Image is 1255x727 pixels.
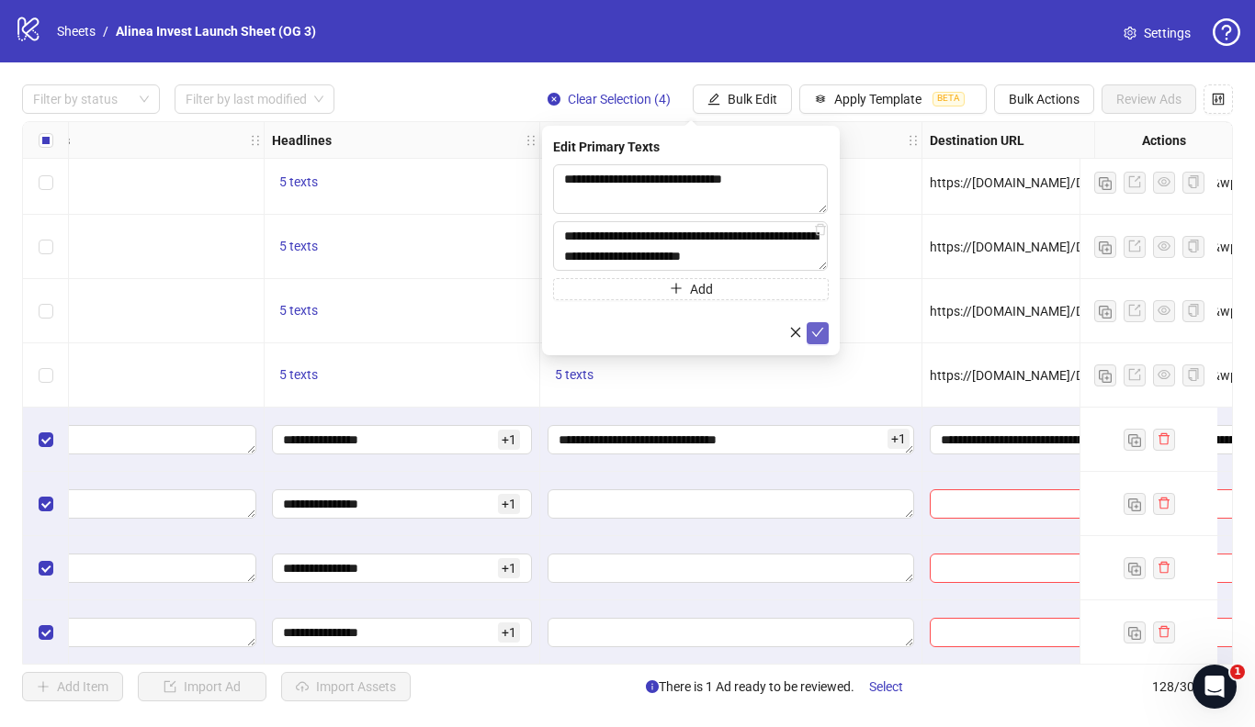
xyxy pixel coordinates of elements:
a: Settings [1109,18,1205,48]
span: close-circle [548,93,560,106]
span: Apply Template [834,92,921,106]
div: Resize Primary Texts column [917,122,921,158]
a: Alinea Invest Launch Sheet (OG 3) [112,21,320,41]
span: BETA [933,92,965,106]
strong: Actions [1142,130,1186,151]
span: holder [907,134,920,147]
button: Add Item [22,672,123,701]
span: close [789,326,802,339]
button: Apply TemplateBETA [799,84,987,114]
span: + 1 [888,429,910,449]
button: Import Assets [281,672,411,701]
span: + 1 [498,430,520,450]
button: Duplicate [1094,172,1116,194]
span: 5 texts [279,174,318,189]
div: Edit values [548,618,914,647]
div: Edit values [272,618,532,647]
button: Duplicate [1094,236,1116,258]
span: export [1128,368,1141,381]
div: Resize Headlines column [535,122,539,158]
div: Select row 126 [23,472,69,536]
span: edit [707,93,720,106]
span: export [1128,240,1141,252]
span: Settings [1144,23,1191,43]
div: Edit values [548,489,914,519]
button: 5 texts [272,364,325,386]
span: 5 texts [279,367,318,382]
span: Add [690,282,713,296]
span: 5 texts [279,303,318,318]
div: Select row 127 [23,536,69,600]
span: export [1128,175,1141,188]
div: Edit values [548,554,914,583]
div: Select all rows [23,122,69,159]
div: Edit values [272,554,532,583]
div: Select row 121 [23,151,69,215]
div: Select row 123 [23,279,69,343]
strong: Headlines [272,130,332,151]
div: Resize Descriptions column [259,122,264,158]
div: Select row 128 [23,600,69,665]
span: There is 1 Ad ready to be reviewed. [646,672,918,701]
button: Duplicate [1124,621,1146,643]
span: eye [1158,368,1170,381]
button: 5 texts [272,300,325,322]
span: Bulk Edit [728,92,777,106]
button: Duplicate [1124,557,1146,579]
button: Bulk Edit [693,84,792,114]
span: delete [814,223,827,236]
span: + 1 [498,558,520,578]
div: Edit values [548,425,914,454]
div: Edit values [272,489,532,519]
span: holder [262,134,275,147]
strong: Destination URL [930,130,1024,151]
button: Duplicate [1094,300,1116,322]
button: Import Ad [138,672,266,701]
iframe: Intercom live chat [1193,665,1237,709]
span: eye [1158,240,1170,252]
button: Add [553,278,829,300]
div: Edit values [272,425,532,454]
button: Clear Selection (4) [533,84,685,114]
button: Duplicate [1124,429,1146,451]
button: Review Ads [1102,84,1196,114]
button: Select [854,672,918,701]
span: 1 [1230,665,1245,679]
span: 5 texts [279,239,318,253]
li: / [103,21,108,41]
span: check [811,326,824,339]
span: info-circle [646,680,659,693]
div: Select row 124 [23,343,69,408]
span: holder [920,134,933,147]
span: question-circle [1213,18,1240,46]
span: Clear Selection (4) [568,92,671,106]
span: holder [249,134,262,147]
div: Edit Primary Texts [553,137,829,157]
span: setting [1124,27,1136,39]
span: plus [670,282,683,295]
button: 5 texts [548,364,601,386]
span: eye [1158,304,1170,317]
div: Select row 125 [23,408,69,472]
button: 5 texts [272,172,325,194]
span: control [1212,93,1225,106]
button: Bulk Actions [994,84,1094,114]
span: + 1 [498,494,520,514]
button: Duplicate [1124,493,1146,515]
div: Select row 122 [23,215,69,279]
span: export [1128,304,1141,317]
span: Bulk Actions [1009,92,1080,106]
button: Duplicate [1094,364,1116,386]
button: 5 texts [272,236,325,258]
span: 5 texts [555,367,594,382]
span: holder [525,134,537,147]
span: holder [537,134,550,147]
a: Sheets [53,21,99,41]
span: Select [869,679,903,694]
span: eye [1158,175,1170,188]
span: + 1 [498,622,520,643]
button: Configure table settings [1204,84,1233,114]
span: 128 / 300 items [1152,677,1233,697]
